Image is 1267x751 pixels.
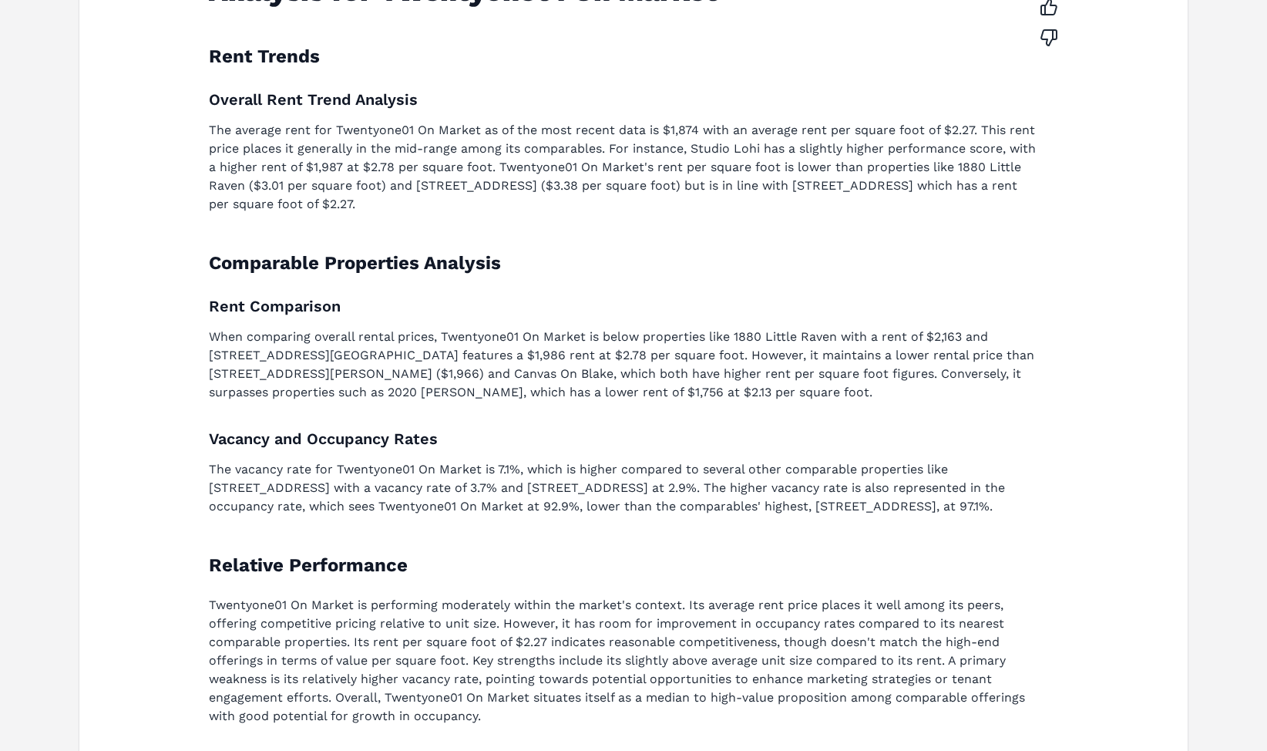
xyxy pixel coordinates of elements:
[209,44,1040,69] h2: Rent Trends
[209,328,1040,402] p: When comparing overall rental prices, Twentyone01 On Market is below properties like 1880 Little ...
[209,87,1040,112] h3: Overall Rent Trend Analysis
[209,121,1040,214] p: The average rent for Twentyone01 On Market as of the most recent data is $1,874 with an average r...
[209,596,1040,726] p: Twentyone01 On Market is performing moderately within the market's context. Its average rent pric...
[209,294,1040,318] h3: Rent Comparison
[209,251,1040,275] h2: Comparable Properties Analysis
[209,553,1040,578] h2: Relative Performance
[209,460,1040,516] p: The vacancy rate for Twentyone01 On Market is 7.1%, which is higher compared to several other com...
[209,426,1040,451] h3: Vacancy and Occupancy Rates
